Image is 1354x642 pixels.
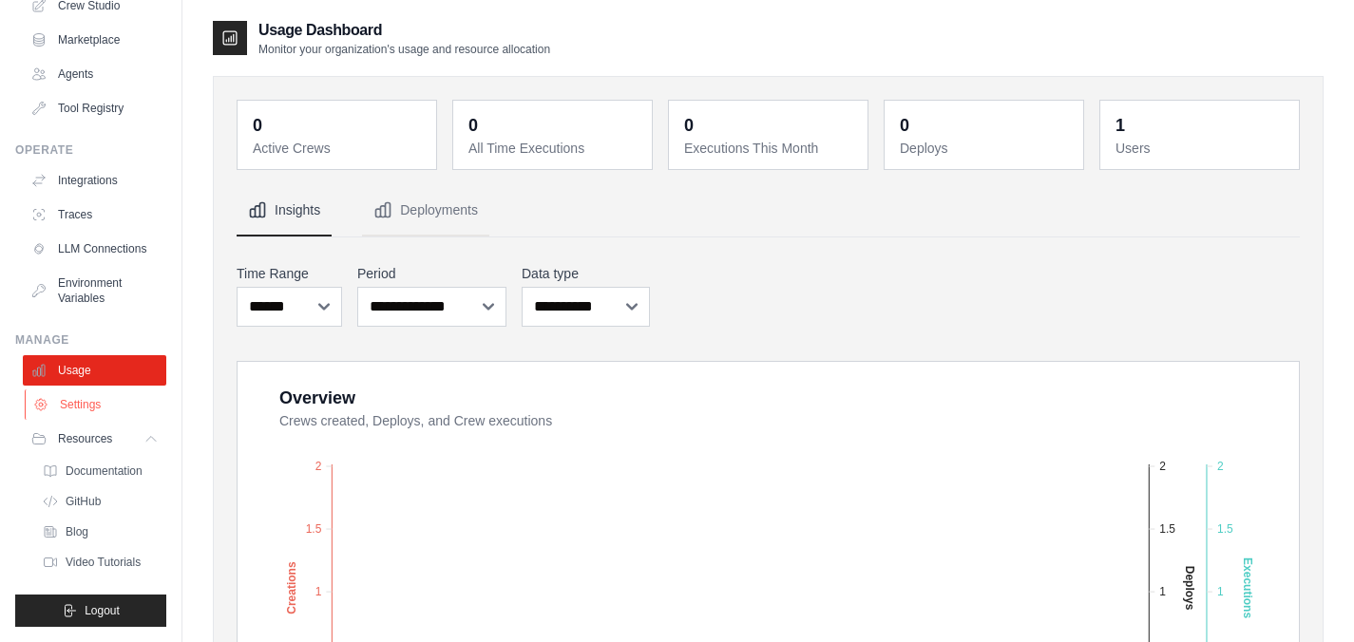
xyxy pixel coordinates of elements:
[34,488,166,515] a: GitHub
[34,549,166,576] a: Video Tutorials
[1159,585,1166,598] tspan: 1
[900,112,909,139] div: 0
[237,185,1300,236] nav: Tabs
[253,139,425,158] dt: Active Crews
[23,268,166,313] a: Environment Variables
[66,524,88,539] span: Blog
[522,264,650,283] label: Data type
[362,185,489,236] button: Deployments
[315,460,322,473] tspan: 2
[23,59,166,89] a: Agents
[285,561,298,614] text: Creations
[306,522,322,536] tspan: 1.5
[684,112,694,139] div: 0
[34,519,166,545] a: Blog
[237,185,332,236] button: Insights
[258,42,550,57] p: Monitor your organization's usage and resource allocation
[253,112,262,139] div: 0
[279,385,355,411] div: Overview
[468,112,478,139] div: 0
[66,555,141,570] span: Video Tutorials
[66,494,101,509] span: GitHub
[468,139,640,158] dt: All Time Executions
[315,585,322,598] tspan: 1
[58,431,112,446] span: Resources
[23,25,166,55] a: Marketplace
[1159,522,1175,536] tspan: 1.5
[23,355,166,386] a: Usage
[23,424,166,454] button: Resources
[23,234,166,264] a: LLM Connections
[85,603,120,618] span: Logout
[258,19,550,42] h2: Usage Dashboard
[279,411,1276,430] dt: Crews created, Deploys, and Crew executions
[357,264,506,283] label: Period
[684,139,856,158] dt: Executions This Month
[1183,566,1196,611] text: Deploys
[1159,460,1166,473] tspan: 2
[1116,112,1125,139] div: 1
[15,332,166,348] div: Manage
[66,463,143,479] span: Documentation
[23,165,166,196] a: Integrations
[15,595,166,627] button: Logout
[15,142,166,158] div: Operate
[1217,460,1224,473] tspan: 2
[34,458,166,484] a: Documentation
[1217,522,1233,536] tspan: 1.5
[23,199,166,230] a: Traces
[1241,557,1254,618] text: Executions
[1217,585,1224,598] tspan: 1
[1116,139,1287,158] dt: Users
[237,264,342,283] label: Time Range
[900,139,1072,158] dt: Deploys
[23,93,166,123] a: Tool Registry
[25,389,168,420] a: Settings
